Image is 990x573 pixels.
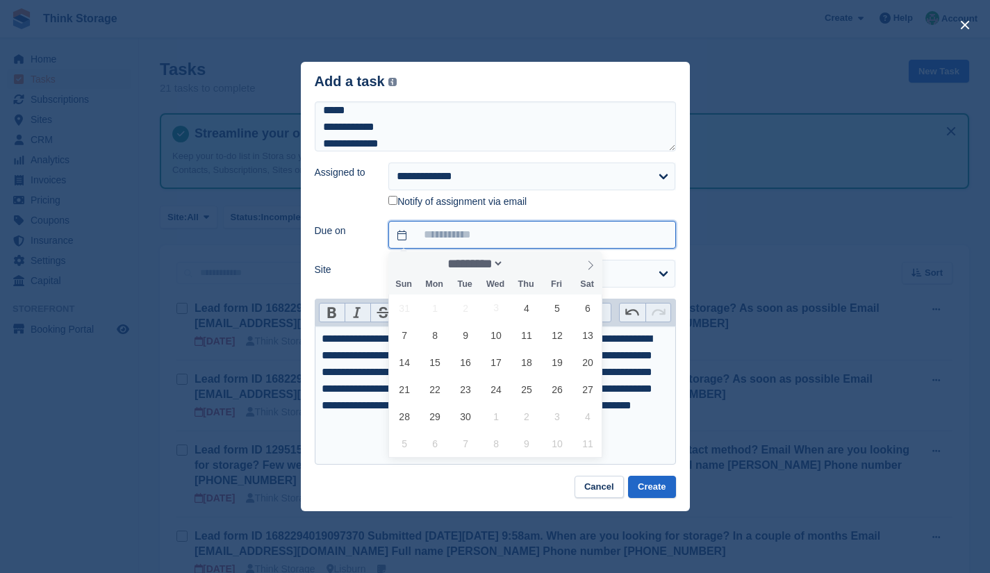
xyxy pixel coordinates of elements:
span: September 23, 2025 [452,376,479,403]
span: October 9, 2025 [513,430,541,457]
span: September 20, 2025 [574,349,601,376]
span: Thu [511,280,541,289]
span: September 30, 2025 [452,403,479,430]
span: September 3, 2025 [483,294,510,322]
button: Create [628,476,675,499]
span: October 2, 2025 [513,403,541,430]
button: Bold [320,304,345,322]
span: September 18, 2025 [513,349,541,376]
input: Year [504,256,547,271]
span: October 10, 2025 [543,430,570,457]
span: September 10, 2025 [483,322,510,349]
span: September 19, 2025 [543,349,570,376]
span: Sun [388,280,419,289]
span: September 9, 2025 [452,322,479,349]
label: Site [315,263,372,277]
span: Mon [419,280,449,289]
span: September 11, 2025 [513,322,541,349]
span: October 1, 2025 [483,403,510,430]
img: icon-info-grey-7440780725fd019a000dd9b08b2336e03edf1995a4989e88bcd33f0948082b44.svg [388,78,397,86]
span: September 4, 2025 [513,294,541,322]
span: September 26, 2025 [543,376,570,403]
span: September 22, 2025 [422,376,449,403]
label: Notify of assignment via email [388,196,527,208]
span: September 13, 2025 [574,322,601,349]
span: Tue [449,280,480,289]
span: September 5, 2025 [543,294,570,322]
span: September 8, 2025 [422,322,449,349]
span: Sat [572,280,602,289]
span: September 14, 2025 [391,349,418,376]
span: September 12, 2025 [543,322,570,349]
span: September 1, 2025 [422,294,449,322]
span: October 6, 2025 [422,430,449,457]
label: Due on [315,224,372,238]
span: Fri [541,280,572,289]
span: September 21, 2025 [391,376,418,403]
span: September 17, 2025 [483,349,510,376]
span: October 7, 2025 [452,430,479,457]
span: September 27, 2025 [574,376,601,403]
span: Wed [480,280,511,289]
span: September 16, 2025 [452,349,479,376]
span: October 8, 2025 [483,430,510,457]
span: September 24, 2025 [483,376,510,403]
button: close [954,14,976,36]
button: Redo [645,304,671,322]
div: Add a task [315,74,397,90]
button: Undo [620,304,645,322]
span: September 29, 2025 [422,403,449,430]
select: Month [443,256,504,271]
span: September 15, 2025 [422,349,449,376]
button: Strikethrough [370,304,396,322]
button: Italic [345,304,370,322]
input: Notify of assignment via email [388,196,397,205]
label: Assigned to [315,165,372,180]
span: September 28, 2025 [391,403,418,430]
span: September 7, 2025 [391,322,418,349]
span: October 4, 2025 [574,403,601,430]
span: September 25, 2025 [513,376,541,403]
button: Cancel [575,476,624,499]
span: October 5, 2025 [391,430,418,457]
span: August 31, 2025 [391,294,418,322]
span: September 6, 2025 [574,294,601,322]
span: October 3, 2025 [543,403,570,430]
span: October 11, 2025 [574,430,601,457]
span: September 2, 2025 [452,294,479,322]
